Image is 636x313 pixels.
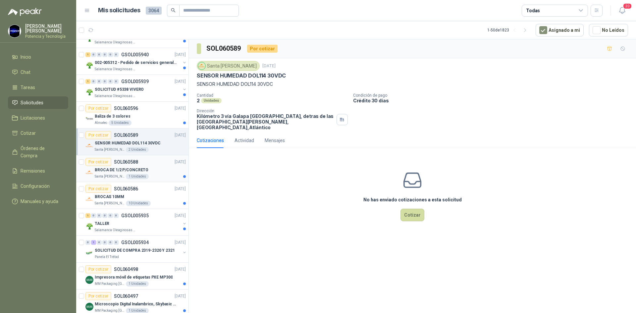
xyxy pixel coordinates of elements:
p: BROCA DE 1/2 P/CONCRETO [95,167,148,173]
div: 0 [91,79,96,84]
p: [PERSON_NAME] [PERSON_NAME] [25,24,68,33]
div: Mensajes [265,137,285,144]
p: [DATE] [175,266,186,273]
img: Company Logo [8,25,21,37]
p: SOL060588 [114,160,138,164]
div: 10 Unidades [126,201,151,206]
p: SOL060589 [114,133,138,137]
span: Solicitudes [21,99,43,106]
span: Inicio [21,53,31,61]
p: [DATE] [175,213,186,219]
p: [DATE] [175,159,186,165]
a: Por cotizarSOL060586[DATE] Company LogoBROCAS 10MMSanta [PERSON_NAME]10 Unidades [76,182,188,209]
div: 1 [85,213,90,218]
a: Remisiones [8,165,68,177]
p: SOLICITUD DE COMPRA 2319-2320 Y 2321 [95,247,175,254]
p: Dirección [197,109,334,113]
div: Por cotizar [85,158,111,166]
button: Cotizar [400,209,424,221]
p: Baliza de 3 colores [95,113,131,120]
div: 0 [102,52,107,57]
button: Asignado a mi [536,24,584,36]
p: Kilómetro 3 vía Galapa [GEOGRAPHIC_DATA], detras de las [GEOGRAPHIC_DATA][PERSON_NAME], [GEOGRAPH... [197,113,334,130]
a: 1 0 0 0 0 0 GSOL005935[DATE] Company LogoTALLERSalamanca Oleaginosas SAS [85,212,187,233]
p: [DATE] [175,186,186,192]
div: 0 [102,240,107,245]
p: 002-005312 - Pedido de servicios generales CASA RO [95,60,177,66]
span: search [171,8,176,13]
p: Crédito 30 días [353,98,633,103]
img: Company Logo [85,195,93,203]
div: 0 [108,240,113,245]
a: Chat [8,66,68,78]
p: BROCAS 10MM [95,194,124,200]
div: 0 [97,79,102,84]
p: TALLER [95,221,109,227]
div: 0 [97,213,102,218]
a: Por cotizarSOL060498[DATE] Company LogoImpresora móvil de etiquetas PXE MP300MM Packaging [GEOGRA... [76,263,188,289]
p: [DATE] [175,105,186,112]
div: Por cotizar [85,292,111,300]
div: 0 [114,213,119,218]
div: Por cotizar [85,131,111,139]
div: 1 - 50 de 1823 [487,25,530,35]
div: 0 [114,240,119,245]
span: Cotizar [21,130,36,137]
div: Unidades [201,98,222,103]
div: Por cotizar [247,45,278,53]
p: Potencia y Tecnología [25,34,68,38]
img: Logo peakr [8,8,42,16]
span: 20 [623,3,632,9]
span: Configuración [21,183,50,190]
p: [DATE] [175,293,186,299]
p: Santa [PERSON_NAME] [95,174,125,179]
h3: No has enviado cotizaciones a esta solicitud [363,196,462,203]
div: 0 [85,240,90,245]
span: 3064 [146,7,162,15]
div: 0 [108,79,113,84]
div: 0 [102,213,107,218]
a: Licitaciones [8,112,68,124]
a: Por cotizarSOL060588[DATE] Company LogoBROCA DE 1/2 P/CONCRETOSanta [PERSON_NAME]1 Unidades [76,155,188,182]
div: Actividad [235,137,254,144]
p: Impresora móvil de etiquetas PXE MP300 [95,274,173,281]
div: 1 Unidades [126,174,149,179]
span: Manuales y ayuda [21,198,58,205]
div: Por cotizar [85,265,111,273]
p: Santa [PERSON_NAME] [95,201,125,206]
p: Salamanca Oleaginosas SAS [95,93,136,99]
span: Remisiones [21,167,45,175]
img: Company Logo [85,142,93,150]
div: 0 [108,213,113,218]
p: SENSOR HUMEDAD DOL114 30VDC [95,140,161,146]
a: Manuales y ayuda [8,195,68,208]
a: Por cotizarSOL060589[DATE] Company LogoSENSOR HUMEDAD DOL114 30VDCSanta [PERSON_NAME]2 Unidades [76,129,188,155]
h1: Mis solicitudes [98,6,140,15]
p: [DATE] [175,78,186,85]
a: Órdenes de Compra [8,142,68,162]
img: Company Logo [85,222,93,230]
p: SOL060498 [114,267,138,272]
img: Company Logo [85,169,93,177]
p: Salamanca Oleaginosas SAS [95,40,136,45]
div: 1 Unidades [126,281,149,287]
div: Cotizaciones [197,137,224,144]
p: 2 [197,98,200,103]
p: [DATE] [175,239,186,246]
div: 1 [85,52,90,57]
span: Chat [21,69,30,76]
p: Salamanca Oleaginosas SAS [95,228,136,233]
p: SOL060596 [114,106,138,111]
p: Condición de pago [353,93,633,98]
p: SOLICITUD #5338 VIVERO [95,86,144,93]
p: [DATE] [175,52,186,58]
div: 2 Unidades [126,147,149,152]
p: GSOL005934 [121,240,149,245]
p: SOL060586 [114,186,138,191]
div: Santa [PERSON_NAME] [197,61,260,71]
a: Solicitudes [8,96,68,109]
img: Company Logo [85,115,93,123]
h3: SOL060589 [206,43,242,54]
div: 0 [91,52,96,57]
a: Tareas [8,81,68,94]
